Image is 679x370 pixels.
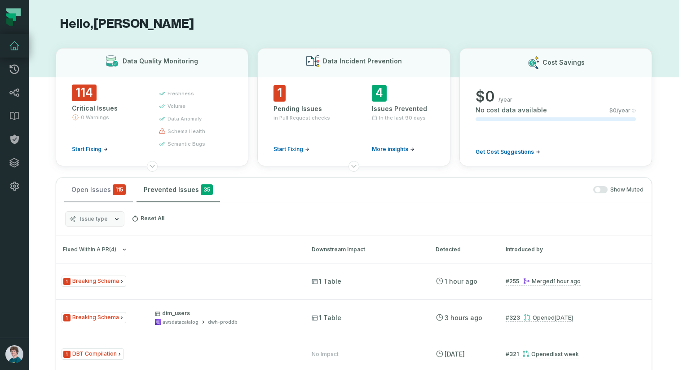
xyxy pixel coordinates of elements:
span: No cost data available [476,106,547,115]
span: Issue type [80,215,108,223]
a: Get Cost Suggestions [476,148,540,156]
span: Severity [63,278,71,285]
span: 35 [201,184,213,195]
button: Data Incident Prevention1Pending Issuesin Pull Request checksStart Fixing4Issues PreventedIn the ... [257,48,450,166]
span: semantic bugs [168,140,205,147]
div: Opened [522,351,579,357]
div: No Impact [312,351,339,358]
button: Cost Savings$0/yearNo cost data available$0/yearGet Cost Suggestions [459,48,652,166]
div: Critical Issues [72,104,142,113]
relative-time: Aug 14, 2025, 4:43 PM GMT+3 [555,314,573,321]
div: awsdatacatalog [163,319,198,325]
span: Severity [63,351,71,358]
p: dim_users [155,310,295,317]
a: #323Opened[DATE] 4:43:15 PM [506,314,573,322]
a: #321Opened[DATE] 1:31:12 PM [506,350,579,358]
span: 1 Table [312,277,341,286]
span: volume [168,103,185,110]
img: avatar of Amir Dolev [5,345,23,363]
relative-time: Aug 18, 2025, 11:33 AM GMT+3 [445,314,482,321]
button: Data Quality Monitoring114Critical Issues0 WarningsStart Fixingfreshnessvolumedata anomalyschema ... [56,48,248,166]
span: 1 Table [312,313,341,322]
span: Issue Type [62,348,124,360]
span: Fixed within a PR ( 4 ) [63,246,116,253]
div: Detected [436,245,489,254]
span: More insights [372,146,408,153]
relative-time: Aug 17, 2025, 5:49 PM GMT+3 [445,350,465,358]
div: Show Muted [224,186,644,194]
div: Downstream Impact [312,245,419,254]
button: Issue type [65,211,124,227]
div: Opened [524,314,573,321]
button: Reset All [128,211,168,226]
h3: Cost Savings [542,58,585,67]
span: Get Cost Suggestions [476,148,534,156]
span: 114 [72,85,97,101]
button: Prevented Issues [137,178,220,202]
div: Introduced by [506,245,645,254]
h3: Data Incident Prevention [323,57,402,66]
span: 4 [372,85,387,102]
span: schema health [168,128,205,135]
relative-time: Aug 18, 2025, 1:18 PM GMT+3 [445,277,477,285]
h1: Hello, [PERSON_NAME] [56,16,652,32]
a: Start Fixing [273,146,309,153]
relative-time: Aug 12, 2025, 1:31 PM GMT+3 [553,351,579,357]
span: freshness [168,90,194,97]
span: Start Fixing [273,146,303,153]
button: Open Issues [64,178,133,202]
span: critical issues and errors combined [113,184,126,195]
span: 1 [273,85,286,102]
span: /year [498,96,512,103]
span: In the last 90 days [379,114,426,121]
a: More insights [372,146,414,153]
span: Issue Type [62,276,126,287]
div: Issues Prevented [372,104,434,113]
span: $ 0 [476,88,495,106]
span: Severity [63,314,71,321]
h3: Data Quality Monitoring [123,57,198,66]
a: Start Fixing [72,146,108,153]
a: #255Merged[DATE] 1:18:47 PM [506,277,581,285]
button: Fixed within a PR(4) [63,246,295,253]
span: $ 0 /year [609,107,630,114]
span: Issue Type [62,312,126,323]
relative-time: Aug 18, 2025, 1:18 PM GMT+3 [553,278,581,285]
span: in Pull Request checks [273,114,330,121]
span: Start Fixing [72,146,101,153]
div: dwh-proddb [208,319,238,325]
div: Pending Issues [273,104,336,113]
div: Merged [523,278,581,285]
span: 0 Warnings [81,114,109,121]
span: data anomaly [168,115,202,122]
